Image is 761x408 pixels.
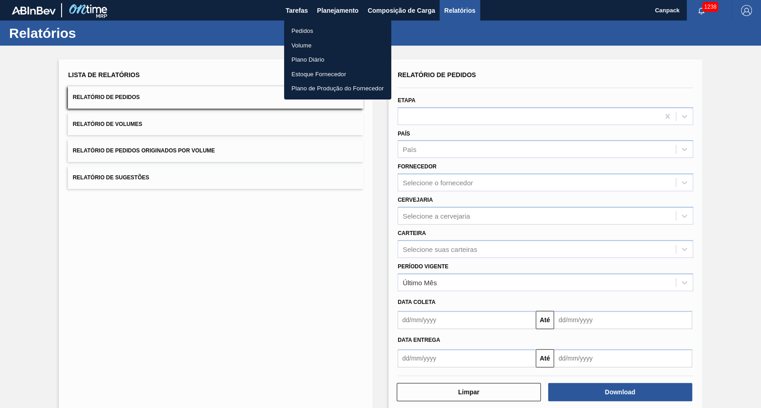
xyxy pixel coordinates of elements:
[284,81,391,96] a: Plano de Produção do Fornecedor
[284,52,391,67] a: Plano Diário
[284,67,391,82] a: Estoque Fornecedor
[284,24,391,38] a: Pedidos
[284,38,391,53] a: Volume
